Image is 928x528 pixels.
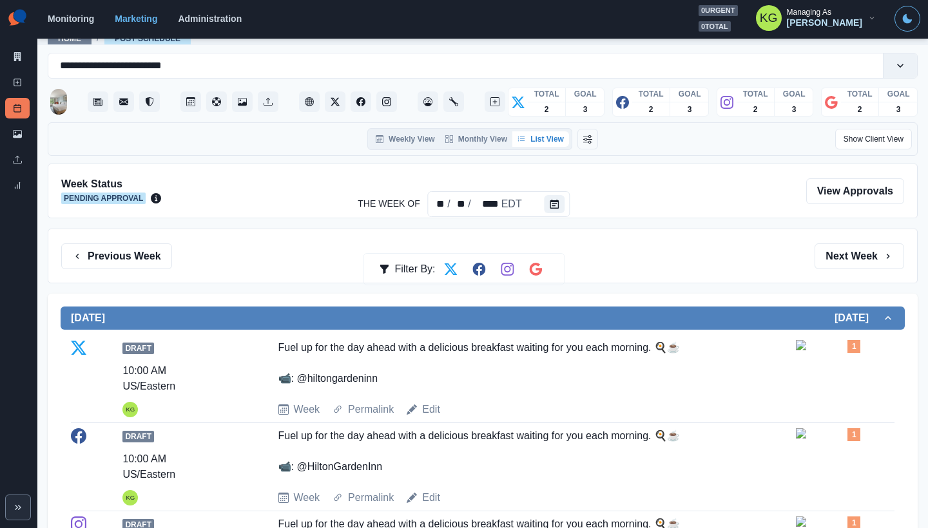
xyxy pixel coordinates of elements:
[126,402,135,417] div: Katrina Gallardo
[351,91,371,112] button: Facebook
[126,490,135,505] div: Katrina Gallardo
[299,91,320,112] button: Client Website
[796,428,860,438] img: gt1c0moykypsnq85ymwf
[48,14,94,24] a: Monitoring
[5,46,30,67] a: Marketing Summary
[783,88,806,100] p: GOAL
[796,516,860,527] img: gt1c0moykypsnq85ymwf
[5,124,30,144] a: Media Library
[358,197,420,211] label: The Week Of
[58,34,81,43] a: Home
[61,306,905,330] button: [DATE][DATE]
[440,131,512,147] button: Monthly View
[753,104,758,115] p: 2
[115,34,180,43] a: Post Schedule
[512,131,569,147] button: List View
[115,14,157,24] a: Marketing
[371,131,440,147] button: Weekly View
[545,104,549,115] p: 2
[5,149,30,170] a: Uploads
[446,196,451,212] div: /
[485,91,505,112] button: Create New Post
[796,340,860,350] img: gt1c0moykypsnq85ymwf
[5,72,30,93] a: New Post
[348,402,394,417] a: Permalink
[894,6,920,32] button: Toggle Mode
[325,91,345,112] button: Twitter
[348,490,394,505] a: Permalink
[180,91,201,112] button: Post Schedule
[232,91,253,112] button: Media Library
[122,343,154,354] span: Draft
[679,88,701,100] p: GOAL
[438,256,464,282] button: Filter by Twitter
[122,431,154,442] span: Draft
[376,91,397,112] a: Instagram
[500,196,523,212] div: The Week Of
[743,88,768,100] p: TOTAL
[472,196,500,212] div: The Week Of
[122,363,221,394] div: 10:00 AM US/Eastern
[88,91,108,112] button: Stream
[847,428,860,441] div: Total Media Attached
[835,129,912,149] button: Show Client View
[71,312,105,324] h2: [DATE]
[649,104,653,115] p: 2
[896,104,901,115] p: 3
[418,91,438,112] button: Dashboard
[431,196,523,212] div: Date
[61,178,161,190] h2: Week Status
[294,402,320,417] a: Week
[258,91,278,112] button: Uploads
[139,91,160,112] button: Reviews
[534,88,559,100] p: TOTAL
[699,21,731,32] span: 0 total
[422,490,440,505] a: Edit
[787,17,862,28] div: [PERSON_NAME]
[443,91,464,112] button: Administration
[5,98,30,118] a: Post Schedule
[428,191,570,217] div: The Week Of
[574,88,597,100] p: GOAL
[294,490,320,505] a: Week
[61,243,172,269] button: Previous Week
[806,178,904,204] a: View Approvals
[792,104,797,115] p: 3
[746,5,887,31] button: Managing As[PERSON_NAME]
[113,91,134,112] button: Messages
[122,451,221,482] div: 10:00 AM US/Eastern
[467,196,472,212] div: /
[583,104,588,115] p: 3
[206,91,227,112] button: Content Pool
[699,5,738,16] span: 0 urgent
[431,196,447,212] div: The Week Of
[178,14,242,24] a: Administration
[523,256,549,282] button: Filter by Google
[422,402,440,417] a: Edit
[577,129,598,149] button: Change View Order
[835,312,882,324] h2: [DATE]
[379,256,435,282] div: Filter By:
[278,428,739,480] div: Fuel up for the day ahead with a delicious breakfast waiting for you each morning. 🍳☕ 📹: @HiltonG...
[278,340,739,391] div: Fuel up for the day ahead with a delicious breakfast waiting for you each morning. 🍳☕ 📹: @hiltong...
[858,104,862,115] p: 2
[61,193,146,204] span: Pending Approval
[467,256,492,282] button: Filter by Facebook
[887,88,910,100] p: GOAL
[5,175,30,196] a: Review Summary
[847,88,873,100] p: TOTAL
[688,104,692,115] p: 3
[760,3,778,33] div: Katrina Gallardo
